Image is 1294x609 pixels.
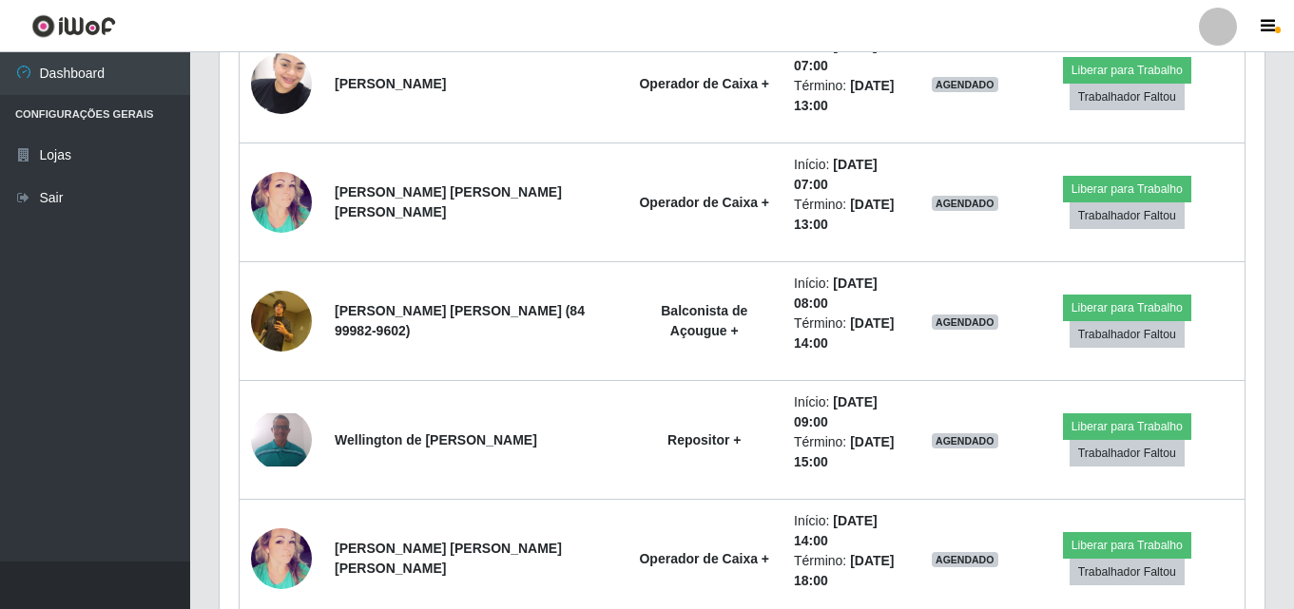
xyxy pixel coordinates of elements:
strong: [PERSON_NAME] [PERSON_NAME] [PERSON_NAME] [335,541,562,576]
time: [DATE] 14:00 [794,513,878,548]
img: 1754156218289.jpeg [251,280,312,361]
li: Início: [794,274,909,314]
img: CoreUI Logo [31,14,116,38]
li: Início: [794,511,909,551]
img: 1724302399832.jpeg [251,413,312,466]
li: Início: [794,155,909,195]
button: Liberar para Trabalho [1063,295,1191,321]
button: Trabalhador Faltou [1070,321,1185,348]
strong: [PERSON_NAME] [PERSON_NAME] (84 99982-9602) [335,303,585,338]
li: Início: [794,36,909,76]
li: Término: [794,195,909,235]
button: Trabalhador Faltou [1070,84,1185,110]
strong: Balconista de Açougue + [661,303,747,338]
strong: [PERSON_NAME] [335,76,446,91]
span: AGENDADO [932,77,998,92]
button: Trabalhador Faltou [1070,202,1185,229]
time: [DATE] 09:00 [794,394,878,429]
strong: [PERSON_NAME] [PERSON_NAME] [PERSON_NAME] [335,184,562,219]
span: AGENDADO [932,196,998,211]
li: Término: [794,551,909,591]
time: [DATE] 08:00 [794,276,878,311]
li: Término: [794,314,909,353]
img: 1598866679921.jpeg [251,514,312,604]
strong: Operador de Caixa + [639,551,769,566]
li: Início: [794,392,909,432]
span: AGENDADO [932,314,998,330]
li: Término: [794,76,909,116]
button: Liberar para Trabalho [1063,532,1191,559]
li: Término: [794,432,909,472]
button: Liberar para Trabalho [1063,176,1191,202]
time: [DATE] 07:00 [794,157,878,192]
img: 1598866679921.jpeg [251,158,312,248]
img: 1652038178579.jpeg [251,43,312,124]
button: Trabalhador Faltou [1070,559,1185,585]
strong: Repositor + [667,432,741,447]
button: Liberar para Trabalho [1063,413,1191,440]
strong: Wellington de [PERSON_NAME] [335,432,537,447]
strong: Operador de Caixa + [639,76,769,91]
span: AGENDADO [932,552,998,567]
button: Trabalhador Faltou [1070,440,1185,466]
span: AGENDADO [932,433,998,448]
button: Liberar para Trabalho [1063,57,1191,84]
strong: Operador de Caixa + [639,195,769,210]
